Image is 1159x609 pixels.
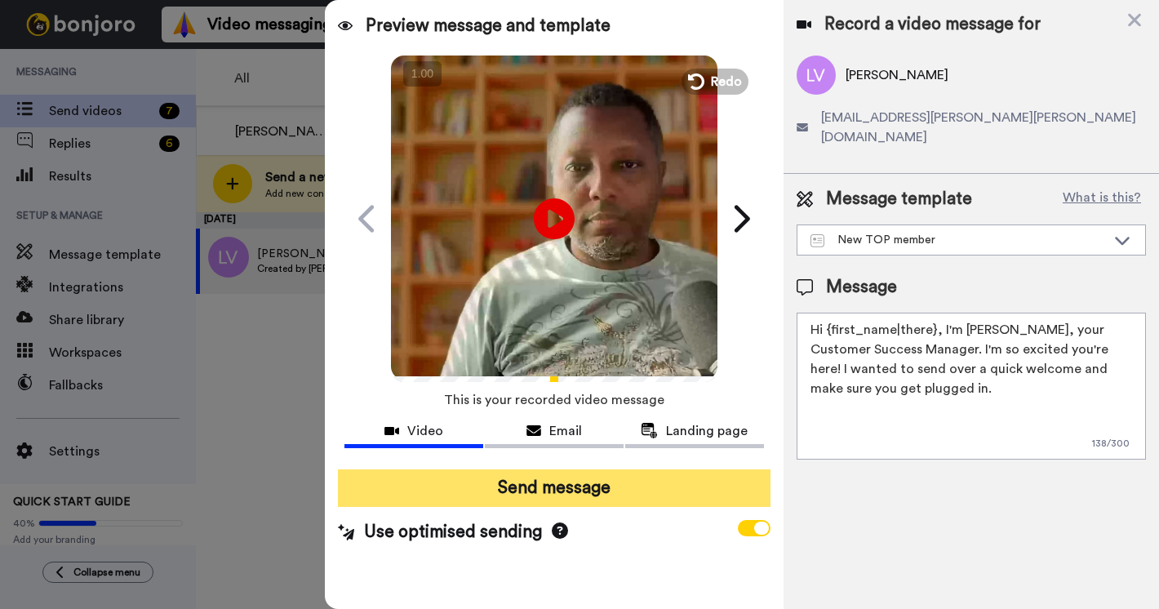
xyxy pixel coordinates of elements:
[338,469,770,507] button: Send message
[826,187,972,211] span: Message template
[826,275,897,300] span: Message
[24,34,302,88] div: message notification from Grant, 2w ago. Thanks for being with us for 4 months - it's flown by! H...
[666,421,748,441] span: Landing page
[71,47,282,63] p: Thanks for being with us for 4 months - it's flown by! How can we make the next 4 months even bet...
[549,421,582,441] span: Email
[821,108,1146,147] span: [EMAIL_ADDRESS][PERSON_NAME][PERSON_NAME][DOMAIN_NAME]
[810,234,824,247] img: Message-temps.svg
[407,421,443,441] span: Video
[1058,187,1146,211] button: What is this?
[364,520,542,545] span: Use optimised sending
[444,382,664,418] span: This is your recorded video message
[37,49,63,75] img: Profile image for Grant
[71,63,282,78] p: Message from Grant, sent 2w ago
[797,313,1146,460] textarea: Hi {first_name|there}, I'm [PERSON_NAME], your Customer Success Manager. I'm so excited you're he...
[810,232,1106,248] div: New TOP member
